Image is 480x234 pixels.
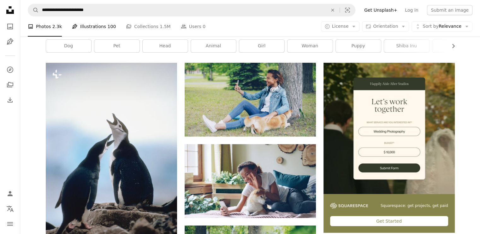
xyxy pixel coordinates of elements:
[160,23,170,30] span: 1.5M
[321,21,360,32] button: License
[330,203,368,208] img: file-1747939142011-51e5cc87e3c9
[330,216,448,226] div: Get Started
[4,218,16,230] button: Menu
[423,24,438,29] span: Sort by
[340,4,355,16] button: Visual search
[384,40,429,52] a: shiba inu
[203,23,205,30] span: 0
[4,35,16,48] a: Illustrations
[94,40,139,52] a: pet
[447,40,455,52] button: scroll list to the right
[423,23,461,30] span: Relevance
[143,40,188,52] a: head
[4,202,16,215] button: Language
[191,40,236,52] a: animal
[427,5,472,15] button: Submit an image
[239,40,284,52] a: girl
[412,21,472,32] button: Sort byRelevance
[46,158,177,164] a: a couple of penguins that are standing on some rocks
[72,16,116,37] a: Illustrations 100
[108,23,116,30] span: 100
[4,79,16,91] a: Collections
[4,20,16,33] a: Photos
[323,63,455,194] img: file-1747939393036-2c53a76c450aimage
[4,94,16,106] a: Download History
[28,4,355,16] form: Find visuals sitewide
[373,24,398,29] span: Orientation
[287,40,333,52] a: woman
[432,40,477,52] a: talking
[336,40,381,52] a: puppy
[185,97,316,102] a: Woman takes a selfie with her dog in a park.
[4,63,16,76] a: Explore
[326,4,340,16] button: Clear
[28,4,39,16] button: Search Unsplash
[185,144,316,218] img: Woman takes a selfie with her dog.
[401,5,422,15] a: Log in
[362,21,409,32] button: Orientation
[381,203,448,208] span: Squarespace: get projects, get paid
[181,16,206,37] a: Users 0
[332,24,349,29] span: License
[360,5,401,15] a: Get Unsplash+
[4,4,16,18] a: Home — Unsplash
[126,16,170,37] a: Collections 1.5M
[323,63,455,233] a: Squarespace: get projects, get paidGet Started
[4,187,16,200] a: Log in / Sign up
[185,178,316,184] a: Woman takes a selfie with her dog.
[185,63,316,137] img: Woman takes a selfie with her dog in a park.
[46,40,91,52] a: dog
